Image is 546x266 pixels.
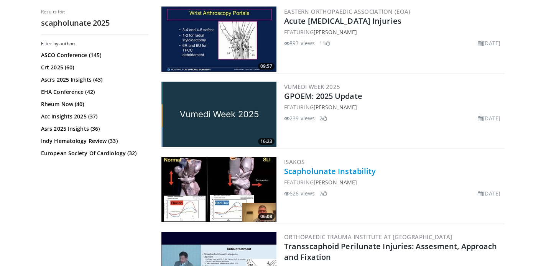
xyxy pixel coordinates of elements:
a: ISAKOS [284,158,304,166]
li: [DATE] [478,114,500,122]
span: 16:23 [258,138,275,145]
div: FEATURING [284,103,503,111]
a: EHA Conference (42) [41,88,146,96]
a: ASCO Conference (145) [41,51,146,59]
img: 82968285-8da6-4d56-b1be-c5d786940cd6.300x170_q85_crop-smart_upscale.jpg [161,7,276,72]
a: Scapholunate Instability [284,166,376,176]
a: 16:23 [161,82,276,147]
a: Transscaphoid Perilunate Injuries: Assesment, Approach and Fixation [284,241,497,262]
li: 7 [319,189,327,197]
a: 09:57 [161,7,276,72]
a: Eastern Orthopaedic Association (EOA) [284,8,411,15]
a: [PERSON_NAME] [314,103,357,111]
a: European Society Of Cardiology (32) [41,149,146,157]
li: 893 views [284,39,315,47]
a: [PERSON_NAME] [314,179,357,186]
a: GPOEM: 2025 Update [284,91,362,101]
img: 6f31fe9d-b831-4fee-b222-2bd296778057.300x170_q85_crop-smart_upscale.jpg [161,157,276,222]
a: Vumedi Week 2025 [284,83,340,90]
p: Results for: [41,9,148,15]
h2: scapholunate 2025 [41,18,148,28]
h3: Filter by author: [41,41,148,47]
li: [DATE] [478,189,500,197]
li: [DATE] [478,39,500,47]
a: Acute [MEDICAL_DATA] Injuries [284,16,401,26]
a: Rheum Now (40) [41,100,146,108]
img: dddd7107-09e2-4914-874c-178c5c1e0386.png.300x170_q85_crop-smart_upscale.jpg [161,82,276,147]
a: Crt 2025 (60) [41,64,146,71]
a: Asrs 2025 Insights (36) [41,125,146,133]
div: FEATURING [284,28,503,36]
a: Orthopaedic Trauma Institute at [GEOGRAPHIC_DATA] [284,233,452,241]
span: 06:08 [258,213,275,220]
a: [PERSON_NAME] [314,28,357,36]
div: FEATURING [284,178,503,186]
li: 2 [319,114,327,122]
a: Acc Insights 2025 (37) [41,113,146,120]
a: Ascrs 2025 Insights (43) [41,76,146,84]
span: 09:57 [258,63,275,70]
a: Indy Hematology Review (33) [41,137,146,145]
li: 11 [319,39,330,47]
li: 239 views [284,114,315,122]
li: 626 views [284,189,315,197]
a: 06:08 [161,157,276,222]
